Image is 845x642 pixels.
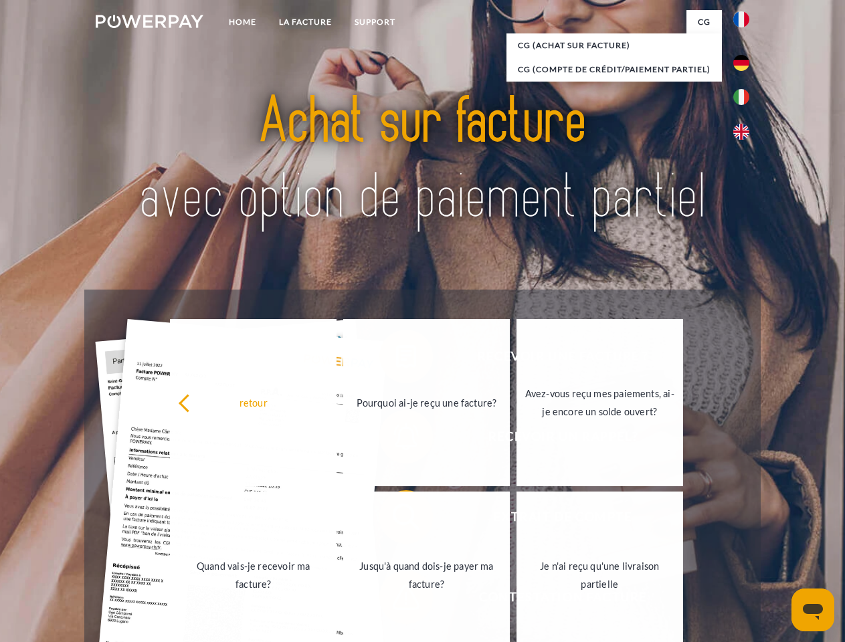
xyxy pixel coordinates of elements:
a: CG (Compte de crédit/paiement partiel) [506,58,722,82]
img: de [733,55,749,71]
iframe: Bouton de lancement de la fenêtre de messagerie [791,588,834,631]
a: LA FACTURE [268,10,343,34]
a: CG [686,10,722,34]
div: Je n'ai reçu qu'une livraison partielle [525,557,675,593]
img: title-powerpay_fr.svg [128,64,717,256]
div: Quand vais-je recevoir ma facture? [178,557,328,593]
img: fr [733,11,749,27]
div: Pourquoi ai-je reçu une facture? [351,393,502,411]
div: Avez-vous reçu mes paiements, ai-je encore un solde ouvert? [525,385,675,421]
a: CG (achat sur facture) [506,33,722,58]
img: it [733,89,749,105]
img: en [733,124,749,140]
div: Jusqu'à quand dois-je payer ma facture? [351,557,502,593]
a: Avez-vous reçu mes paiements, ai-je encore un solde ouvert? [517,319,683,486]
img: logo-powerpay-white.svg [96,15,203,28]
div: retour [178,393,328,411]
a: Home [217,10,268,34]
a: Support [343,10,407,34]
